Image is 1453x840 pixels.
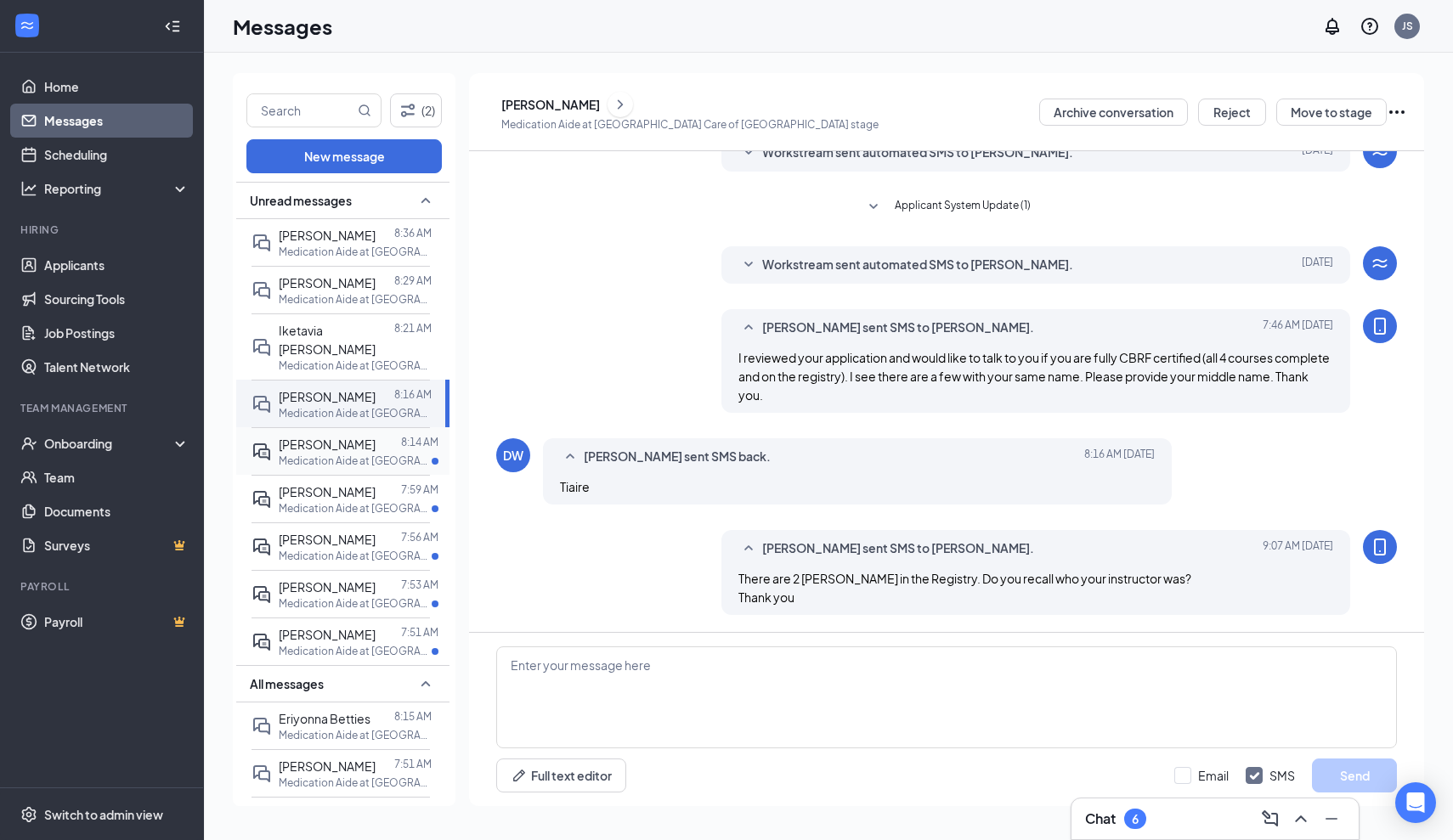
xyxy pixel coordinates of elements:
[164,18,181,35] svg: Collapse
[44,528,189,562] a: SurveysCrown
[44,435,175,452] div: Onboarding
[738,350,1330,403] span: I reviewed your application and would like to talk to you if you are fully CBRF certified (all 4 ...
[279,501,432,516] p: Medication Aide at [GEOGRAPHIC_DATA] Care of [GEOGRAPHIC_DATA]
[401,482,438,497] p: 7:59 AM
[233,12,332,41] h1: Messages
[252,764,272,784] svg: DoubleChat
[394,709,432,724] p: 8:15 AM
[501,96,600,113] div: [PERSON_NAME]
[20,806,37,823] svg: Settings
[279,596,432,611] p: Medication Aide at [GEOGRAPHIC_DATA]
[738,318,759,338] svg: SmallChevronUp
[1085,809,1116,828] h3: Chat
[44,350,189,384] a: Talent Network
[279,532,376,547] span: [PERSON_NAME]
[279,389,376,404] span: [PERSON_NAME]
[44,248,189,282] a: Applicants
[394,804,432,819] p: 7:48 AM
[279,454,432,468] p: Medication Aide at [GEOGRAPHIC_DATA] Care of [GEOGRAPHIC_DATA]
[1263,538,1333,559] span: [DATE] 9:07 AM
[895,197,1031,217] span: Applicant System Update (1)
[394,321,432,335] p: 8:21 AM
[1132,812,1139,826] div: 6
[560,479,590,494] span: Tiaire
[252,337,272,358] svg: DoubleChat
[560,447,580,467] svg: SmallChevronUp
[608,92,633,117] button: ChevronRight
[252,233,272,253] svg: DoubleChat
[252,537,272,557] svg: ActiveDoubleChat
[252,632,272,652] svg: ActiveDoubleChat
[1302,255,1333,275] span: [DATE]
[762,143,1073,163] span: Workstream sent automated SMS to [PERSON_NAME].
[1084,447,1155,467] span: [DATE] 8:16 AM
[612,94,629,115] svg: ChevronRight
[1039,99,1188,126] button: Archive conversation
[279,711,370,726] span: Eriyonna Betties
[1291,809,1311,829] svg: ChevronUp
[1302,143,1333,163] span: [DATE]
[738,571,1191,605] span: There are 2 [PERSON_NAME] in the Registry. Do you recall who your instructor was? Thank you
[1402,19,1413,33] div: JS
[1370,141,1390,161] svg: WorkstreamLogo
[398,100,418,121] svg: Filter
[252,442,272,462] svg: ActiveDoubleChat
[44,282,189,316] a: Sourcing Tools
[401,625,438,640] p: 7:51 AM
[20,435,37,452] svg: UserCheck
[1318,805,1345,832] button: Minimize
[1321,809,1342,829] svg: Minimize
[20,579,186,594] div: Payroll
[279,484,376,499] span: [PERSON_NAME]
[19,17,36,34] svg: WorkstreamLogo
[762,318,1034,338] span: [PERSON_NAME] sent SMS to [PERSON_NAME].
[279,406,432,420] p: Medication Aide at [GEOGRAPHIC_DATA] Care of [GEOGRAPHIC_DATA]
[762,255,1073,275] span: Workstream sent automated SMS to [PERSON_NAME].
[762,538,1034,559] span: [PERSON_NAME] sent SMS to [PERSON_NAME].
[1257,805,1284,832] button: ComposeMessage
[279,437,376,452] span: [PERSON_NAME]
[1387,102,1407,122] svg: Ellipses
[44,494,189,528] a: Documents
[20,223,186,237] div: Hiring
[44,70,189,104] a: Home
[279,323,376,357] span: Iketavia [PERSON_NAME]
[401,578,438,592] p: 7:53 AM
[252,716,272,736] svg: DoubleChat
[252,394,272,414] svg: DoubleChat
[401,435,438,449] p: 8:14 AM
[44,316,189,350] a: Job Postings
[863,197,1031,217] button: SmallChevronDownApplicant System Update (1)
[511,767,528,784] svg: Pen
[1263,318,1333,338] span: [DATE] 7:46 AM
[250,192,352,209] span: Unread messages
[496,758,626,792] button: Full text editorPen
[246,139,442,173] button: New message
[358,104,371,117] svg: MagnifyingGlass
[250,675,324,692] span: All messages
[44,138,189,172] a: Scheduling
[1312,758,1397,792] button: Send
[252,280,272,301] svg: DoubleChat
[1370,253,1390,273] svg: WorkstreamLogo
[401,530,438,544] p: 7:56 AM
[279,228,376,243] span: [PERSON_NAME]
[44,180,190,197] div: Reporting
[20,401,186,415] div: Team Management
[394,757,432,771] p: 7:51 AM
[20,180,37,197] svg: Analysis
[390,93,442,127] button: Filter (2)
[1198,99,1266,126] button: Reject
[279,775,432,790] p: Medication Aide at [GEOGRAPHIC_DATA] Care of [GEOGRAPHIC_DATA]
[1370,537,1390,557] svg: MobileSms
[247,94,354,127] input: Search
[279,292,432,307] p: Medication Aide at [GEOGRAPHIC_DATA] Care of [GEOGRAPHIC_DATA]
[394,273,432,288] p: 8:29 AM
[44,460,189,494] a: Team
[279,549,432,563] p: Medication Aide at [GEOGRAPHIC_DATA] Home
[1322,16,1343,37] svg: Notifications
[584,447,771,467] span: [PERSON_NAME] sent SMS back.
[279,579,376,595] span: [PERSON_NAME]
[503,447,523,464] div: DW
[279,245,432,259] p: Medication Aide at [GEOGRAPHIC_DATA]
